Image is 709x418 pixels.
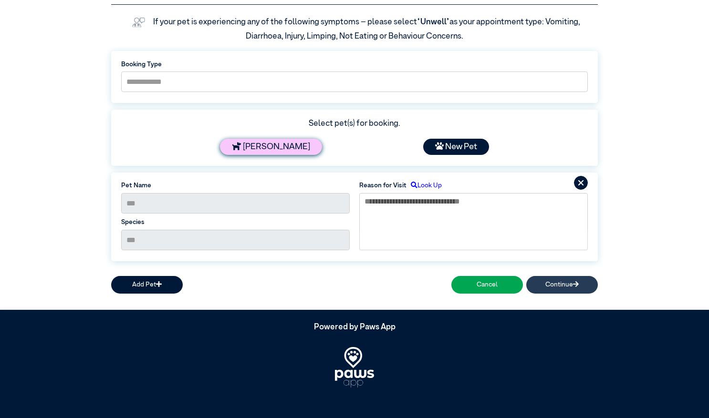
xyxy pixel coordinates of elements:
[417,18,449,26] span: “Unwell”
[220,139,322,155] div: [PERSON_NAME]
[423,139,489,155] div: New Pet
[111,276,183,294] button: Add Pet
[359,181,407,190] label: Reason for Visit
[121,60,588,69] label: Booking Type
[121,217,350,227] label: Species
[129,14,148,31] img: vet
[121,118,588,130] div: Select pet(s) for booking.
[451,276,523,294] button: Cancel
[153,18,582,41] label: If your pet is experiencing any of the following symptoms – please select as your appointment typ...
[407,181,442,190] label: Look Up
[526,276,598,294] button: Continue
[111,323,598,332] h5: Powered by Paws App
[121,181,350,190] label: Pet Name
[335,347,374,387] img: PawsApp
